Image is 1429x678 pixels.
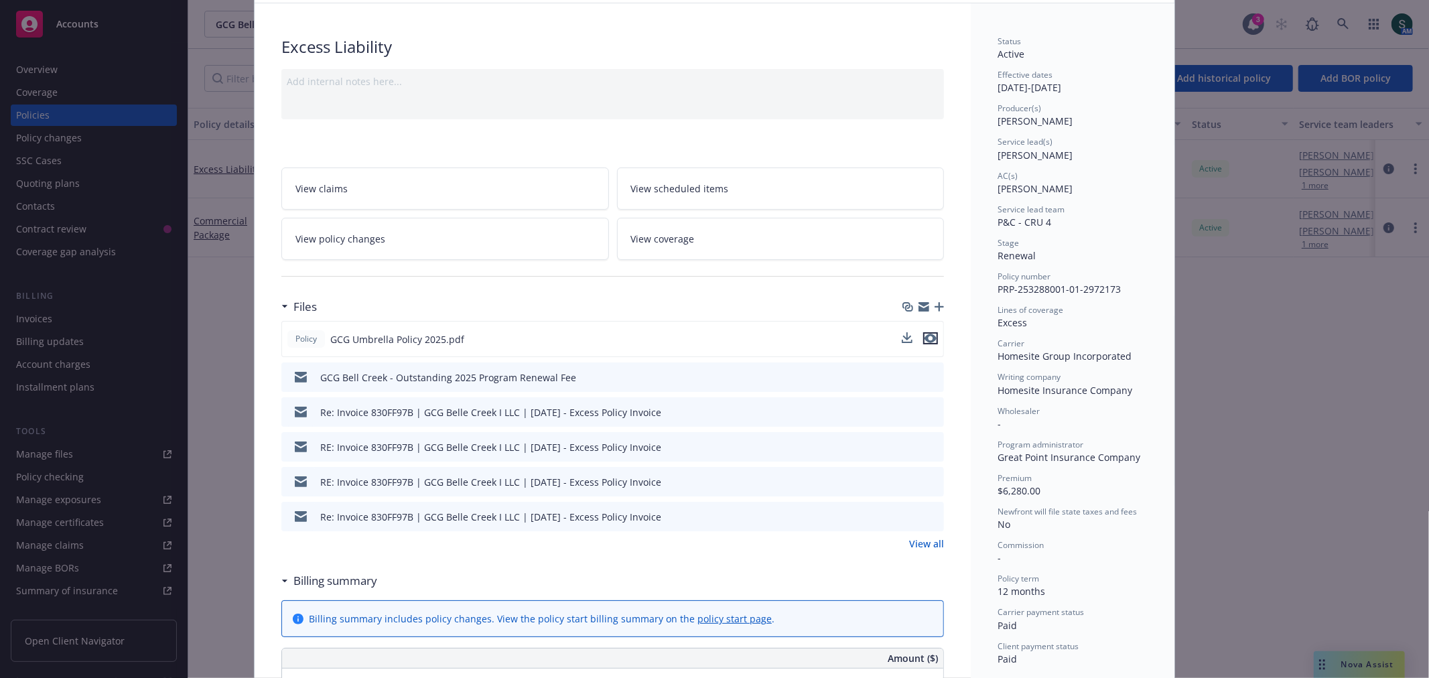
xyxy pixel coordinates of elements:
span: Homesite Insurance Company [998,384,1132,397]
span: View scheduled items [631,182,729,196]
span: [PERSON_NAME] [998,149,1073,161]
span: Stage [998,237,1019,249]
div: Billing summary [281,572,377,590]
a: View scheduled items [617,167,945,210]
span: Service lead(s) [998,136,1052,147]
a: View claims [281,167,609,210]
h3: Billing summary [293,572,377,590]
h3: Files [293,298,317,316]
span: Carrier [998,338,1024,349]
span: Status [998,36,1021,47]
span: Client payment status [998,640,1079,652]
button: preview file [927,370,939,385]
div: RE: Invoice 830FF97B | GCG Belle Creek I LLC | [DATE] - Excess Policy Invoice [320,440,661,454]
span: Carrier payment status [998,606,1084,618]
span: View claims [295,182,348,196]
button: download file [905,510,916,524]
span: Producer(s) [998,103,1041,114]
div: Re: Invoice 830FF97B | GCG Belle Creek I LLC | [DATE] - Excess Policy Invoice [320,405,661,419]
span: View coverage [631,232,695,246]
div: Excess [998,316,1148,330]
span: Lines of coverage [998,304,1063,316]
span: Policy [293,333,320,345]
span: Effective dates [998,69,1052,80]
div: RE: Invoice 830FF97B | GCG Belle Creek I LLC | [DATE] - Excess Policy Invoice [320,475,661,489]
span: Renewal [998,249,1036,262]
button: download file [905,370,916,385]
span: P&C - CRU 4 [998,216,1051,228]
div: Add internal notes here... [287,74,939,88]
span: AC(s) [998,170,1018,182]
span: GCG Umbrella Policy 2025.pdf [330,332,464,346]
span: - [998,417,1001,430]
a: policy start page [697,612,772,625]
div: Billing summary includes policy changes. View the policy start billing summary on the . [309,612,774,626]
a: View all [909,537,944,551]
button: preview file [927,475,939,489]
span: Policy number [998,271,1050,282]
span: View policy changes [295,232,385,246]
span: Writing company [998,371,1061,383]
span: Homesite Group Incorporated [998,350,1132,362]
span: PRP-253288001-01-2972173 [998,283,1121,295]
button: preview file [923,332,938,344]
a: View coverage [617,218,945,260]
button: preview file [927,440,939,454]
button: download file [905,475,916,489]
span: 12 months [998,585,1045,598]
span: Newfront will file state taxes and fees [998,506,1137,517]
button: preview file [927,510,939,524]
span: Wholesaler [998,405,1040,417]
div: Files [281,298,317,316]
span: Paid [998,653,1017,665]
span: Amount ($) [888,651,938,665]
span: [PERSON_NAME] [998,182,1073,195]
span: Service lead team [998,204,1065,215]
span: Program administrator [998,439,1083,450]
button: download file [905,405,916,419]
button: preview file [927,405,939,419]
div: Excess Liability [281,36,944,58]
div: [DATE] - [DATE] [998,69,1148,94]
span: Great Point Insurance Company [998,451,1140,464]
a: View policy changes [281,218,609,260]
span: Active [998,48,1024,60]
span: Premium [998,472,1032,484]
div: Re: Invoice 830FF97B | GCG Belle Creek I LLC | [DATE] - Excess Policy Invoice [320,510,661,524]
span: Commission [998,539,1044,551]
span: Paid [998,619,1017,632]
button: preview file [923,332,938,346]
button: download file [902,332,912,346]
button: download file [902,332,912,343]
button: download file [905,440,916,454]
span: - [998,551,1001,564]
span: Policy term [998,573,1039,584]
span: [PERSON_NAME] [998,115,1073,127]
span: $6,280.00 [998,484,1040,497]
div: GCG Bell Creek - Outstanding 2025 Program Renewal Fee [320,370,576,385]
span: No [998,518,1010,531]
